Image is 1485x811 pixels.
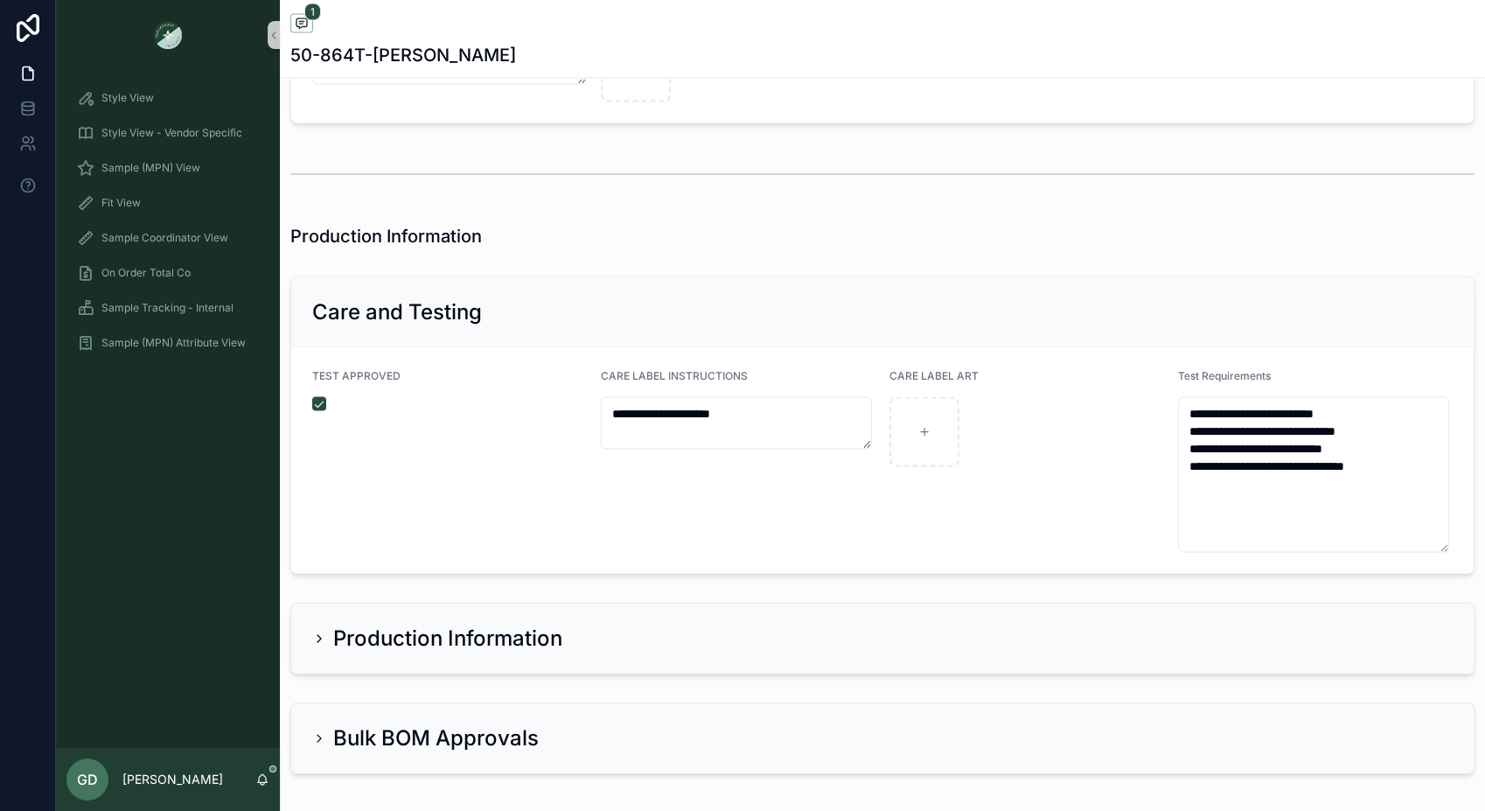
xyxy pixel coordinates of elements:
span: Style View [101,91,154,105]
span: Test Requirements [1178,369,1271,382]
h2: Production Information [333,625,562,653]
img: App logo [154,21,182,49]
a: Fit View [66,187,269,219]
a: Sample Tracking - Internal [66,292,269,324]
button: 1 [290,14,313,36]
span: TEST APPROVED [312,369,401,382]
span: CARE LABEL INSTRUCTIONS [601,369,748,382]
span: GD [77,769,98,790]
h2: Care and Testing [312,298,482,326]
span: 1 [304,3,321,21]
h1: 50-864T-[PERSON_NAME] [290,43,516,67]
h1: Production Information [290,224,482,248]
span: CARE LABEL ART [889,369,979,382]
span: Sample Coordinator View [101,231,228,245]
h2: Bulk BOM Approvals [333,724,539,752]
span: Sample Tracking - Internal [101,301,234,315]
a: Sample (MPN) View [66,152,269,184]
a: Sample Coordinator View [66,222,269,254]
span: Fit View [101,196,141,210]
a: Style View [66,82,269,114]
a: On Order Total Co [66,257,269,289]
a: Style View - Vendor Specific [66,117,269,149]
a: Sample (MPN) Attribute View [66,327,269,359]
span: On Order Total Co [101,266,191,280]
p: [PERSON_NAME] [122,771,223,788]
div: scrollable content [56,70,280,381]
span: Sample (MPN) View [101,161,200,175]
span: Style View - Vendor Specific [101,126,242,140]
span: Sample (MPN) Attribute View [101,336,246,350]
